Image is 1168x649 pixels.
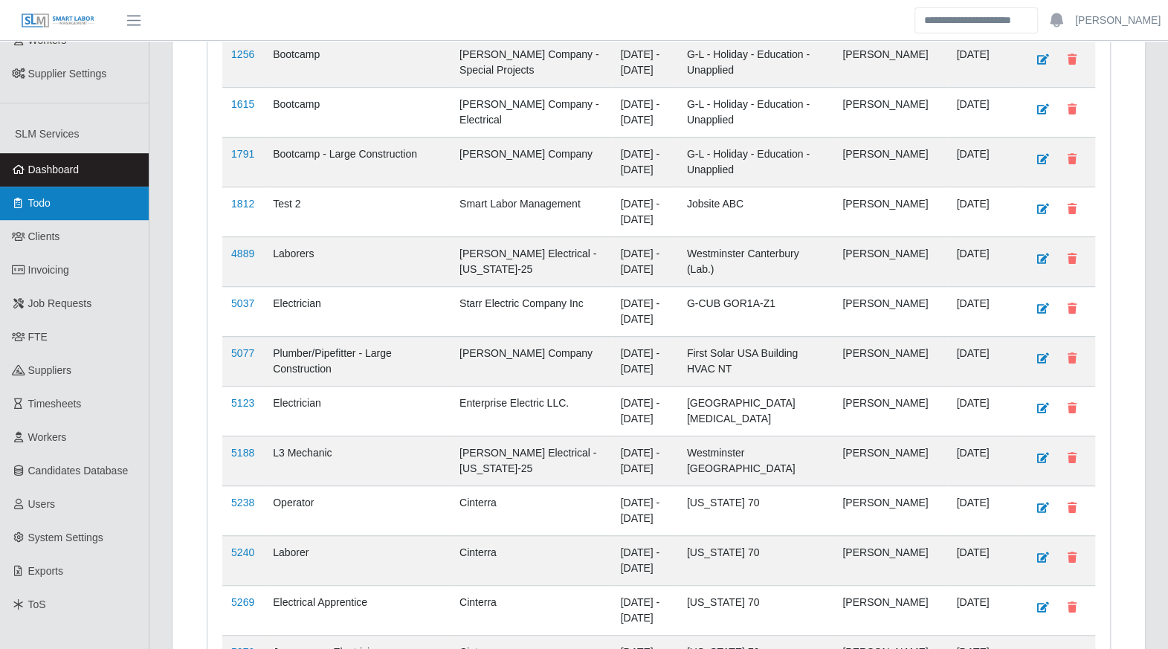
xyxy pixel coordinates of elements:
[28,532,103,543] span: System Settings
[451,585,611,635] td: Cinterra
[231,148,254,160] a: 1791
[947,336,1019,386] td: [DATE]
[678,436,833,485] td: Westminster [GEOGRAPHIC_DATA]
[678,286,833,336] td: G-CUB GOR1A-Z1
[231,447,254,459] a: 5188
[451,236,611,286] td: [PERSON_NAME] Electrical - [US_STATE]-25
[28,230,60,242] span: Clients
[833,236,947,286] td: [PERSON_NAME]
[947,137,1019,187] td: [DATE]
[231,297,254,309] a: 5037
[264,236,451,286] td: Laborers
[833,87,947,137] td: [PERSON_NAME]
[947,37,1019,87] td: [DATE]
[231,48,254,60] a: 1256
[833,37,947,87] td: [PERSON_NAME]
[833,485,947,535] td: [PERSON_NAME]
[947,436,1019,485] td: [DATE]
[678,585,833,635] td: [US_STATE] 70
[264,137,451,187] td: Bootcamp - Large Construction
[451,336,611,386] td: [PERSON_NAME] Company
[947,485,1019,535] td: [DATE]
[833,336,947,386] td: [PERSON_NAME]
[264,187,451,236] td: Test 2
[451,286,611,336] td: Starr Electric Company Inc
[231,397,254,409] a: 5123
[231,497,254,508] a: 5238
[611,87,677,137] td: [DATE] - [DATE]
[947,386,1019,436] td: [DATE]
[947,187,1019,236] td: [DATE]
[611,436,677,485] td: [DATE] - [DATE]
[611,585,677,635] td: [DATE] - [DATE]
[28,331,48,343] span: FTE
[231,596,254,608] a: 5269
[231,198,254,210] a: 1812
[451,87,611,137] td: [PERSON_NAME] Company - Electrical
[678,386,833,436] td: [GEOGRAPHIC_DATA][MEDICAL_DATA]
[678,336,833,386] td: First Solar USA Building HVAC NT
[678,485,833,535] td: [US_STATE] 70
[451,37,611,87] td: [PERSON_NAME] Company - Special Projects
[611,535,677,585] td: [DATE] - [DATE]
[231,347,254,359] a: 5077
[28,264,69,276] span: Invoicing
[231,546,254,558] a: 5240
[451,386,611,436] td: Enterprise Electric LLC.
[264,436,451,485] td: L3 Mechanic
[264,485,451,535] td: Operator
[28,465,129,477] span: Candidates Database
[947,535,1019,585] td: [DATE]
[947,286,1019,336] td: [DATE]
[678,236,833,286] td: Westminster Canterbury (Lab.)
[28,197,51,209] span: Todo
[451,436,611,485] td: [PERSON_NAME] Electrical - [US_STATE]-25
[611,187,677,236] td: [DATE] - [DATE]
[611,286,677,336] td: [DATE] - [DATE]
[1075,13,1161,28] a: [PERSON_NAME]
[678,137,833,187] td: G-L - Holiday - Education - Unapplied
[451,535,611,585] td: Cinterra
[264,535,451,585] td: Laborer
[264,336,451,386] td: Plumber/Pipefitter - Large Construction
[833,286,947,336] td: [PERSON_NAME]
[611,386,677,436] td: [DATE] - [DATE]
[947,585,1019,635] td: [DATE]
[611,236,677,286] td: [DATE] - [DATE]
[833,386,947,436] td: [PERSON_NAME]
[28,431,67,443] span: Workers
[678,37,833,87] td: G-L - Holiday - Education - Unapplied
[28,398,82,410] span: Timesheets
[264,386,451,436] td: Electrician
[451,485,611,535] td: Cinterra
[28,598,46,610] span: ToS
[451,137,611,187] td: [PERSON_NAME] Company
[833,137,947,187] td: [PERSON_NAME]
[28,364,71,376] span: Suppliers
[611,336,677,386] td: [DATE] - [DATE]
[678,187,833,236] td: Jobsite ABC
[678,87,833,137] td: G-L - Holiday - Education - Unapplied
[611,485,677,535] td: [DATE] - [DATE]
[15,128,79,140] span: SLM Services
[28,164,80,175] span: Dashboard
[264,37,451,87] td: Bootcamp
[264,87,451,137] td: Bootcamp
[28,565,63,577] span: Exports
[833,585,947,635] td: [PERSON_NAME]
[264,585,451,635] td: Electrical Apprentice
[833,436,947,485] td: [PERSON_NAME]
[21,13,95,29] img: SLM Logo
[28,68,107,80] span: Supplier Settings
[947,236,1019,286] td: [DATE]
[231,248,254,259] a: 4889
[914,7,1038,33] input: Search
[28,498,56,510] span: Users
[28,297,92,309] span: Job Requests
[678,535,833,585] td: [US_STATE] 70
[611,37,677,87] td: [DATE] - [DATE]
[451,187,611,236] td: Smart Labor Management
[231,98,254,110] a: 1615
[611,137,677,187] td: [DATE] - [DATE]
[833,187,947,236] td: [PERSON_NAME]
